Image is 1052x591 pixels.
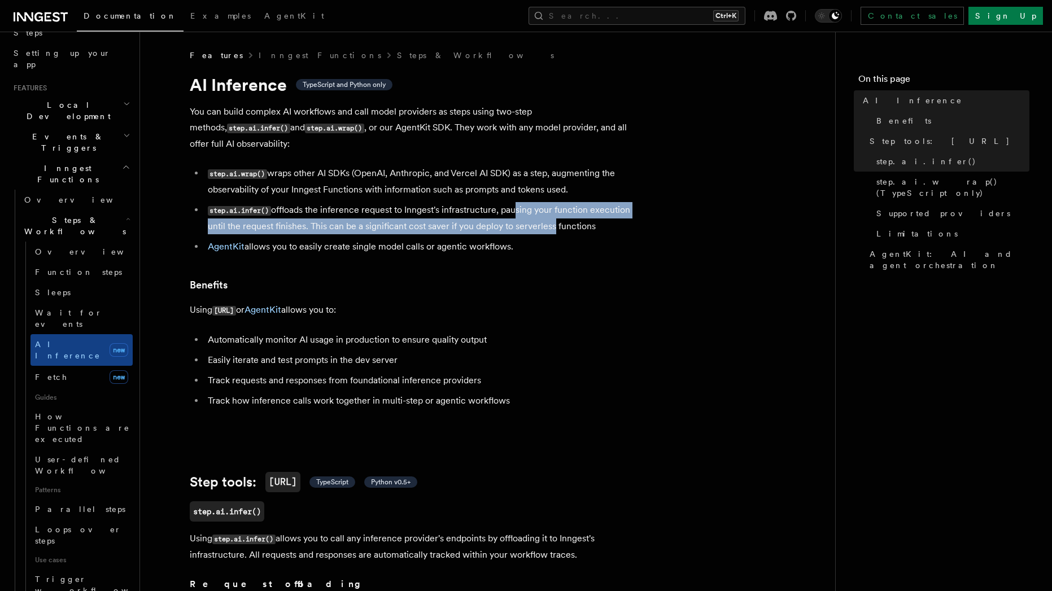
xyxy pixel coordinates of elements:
li: wraps other AI SDKs (OpenAI, Anthropic, and Vercel AI SDK) as a step, augmenting the observabilit... [204,165,641,198]
a: Limitations [872,224,1029,244]
a: Fetchnew [30,366,133,388]
a: Parallel steps [30,499,133,519]
span: User-defined Workflows [35,455,137,475]
a: AgentKit: AI and agent orchestration [865,244,1029,275]
a: Steps & Workflows [397,50,554,61]
a: AgentKit [257,3,331,30]
span: Step tools: [URL] [870,135,1010,147]
li: Track requests and responses from foundational inference providers [204,373,641,388]
li: Easily iterate and test prompts in the dev server [204,352,641,368]
p: Using or allows you to: [190,302,641,318]
span: step.ai.infer() [876,156,976,167]
a: Sleeps [30,282,133,303]
a: Benefits [190,277,228,293]
span: Examples [190,11,251,20]
h4: On this page [858,72,1029,90]
span: AgentKit: AI and agent orchestration [870,248,1029,271]
span: Local Development [9,99,123,122]
p: Using allows you to call any inference provider's endpoints by offloading it to Inngest's infrast... [190,531,641,563]
span: Parallel steps [35,505,125,514]
span: Features [190,50,243,61]
span: new [110,370,128,384]
a: Step tools: [URL] [865,131,1029,151]
p: You can build complex AI workflows and call model providers as steps using two-step methods, and ... [190,104,641,152]
span: Python v0.5+ [371,478,411,487]
span: Limitations [876,228,958,239]
span: TypeScript and Python only [303,80,386,89]
kbd: Ctrl+K [713,10,739,21]
span: Features [9,84,47,93]
button: Inngest Functions [9,158,133,190]
span: Steps & Workflows [20,214,126,237]
li: allows you to easily create single model calls or agentic workflows. [204,239,641,255]
a: How Functions are executed [30,406,133,449]
strong: Request offloading [190,579,369,589]
a: Step tools:[URL] TypeScript Python v0.5+ [190,472,417,492]
a: Documentation [77,3,184,32]
a: Overview [30,242,133,262]
a: Supported providers [872,203,1029,224]
span: TypeScript [316,478,348,487]
span: Loops over steps [35,525,121,545]
span: Setting up your app [14,49,111,69]
li: Track how inference calls work together in multi-step or agentic workflows [204,393,641,409]
button: Toggle dark mode [815,9,842,23]
a: Overview [20,190,133,210]
button: Search...Ctrl+K [529,7,745,25]
code: step.ai.wrap() [208,169,267,179]
li: offloads the inference request to Inngest's infrastructure, pausing your function execution until... [204,202,641,234]
span: Overview [24,195,141,204]
span: new [110,343,128,357]
span: Patterns [30,481,133,499]
button: Steps & Workflows [20,210,133,242]
a: AI Inference [858,90,1029,111]
button: Events & Triggers [9,126,133,158]
code: [URL] [265,472,300,492]
h1: AI Inference [190,75,641,95]
a: Examples [184,3,257,30]
span: Benefits [876,115,931,126]
span: Guides [30,388,133,406]
span: Fetch [35,373,68,382]
a: AgentKit [245,304,281,315]
a: step.ai.infer() [872,151,1029,172]
a: Setting up your app [9,43,133,75]
span: Function steps [35,268,122,277]
a: Sign Up [968,7,1043,25]
a: User-defined Workflows [30,449,133,481]
a: step.ai.infer() [190,501,264,522]
a: Contact sales [861,7,964,25]
a: Wait for events [30,303,133,334]
a: AgentKit [208,241,245,252]
code: step.ai.wrap() [305,124,364,133]
span: AI Inference [35,340,101,360]
span: Sleeps [35,288,71,297]
button: Local Development [9,95,133,126]
span: Overview [35,247,151,256]
a: step.ai.wrap() (TypeScript only) [872,172,1029,203]
span: Use cases [30,551,133,569]
span: AI Inference [863,95,962,106]
a: Function steps [30,262,133,282]
a: Inngest Functions [259,50,381,61]
a: Benefits [872,111,1029,131]
code: step.ai.infer() [212,535,276,544]
span: Supported providers [876,208,1010,219]
span: Wait for events [35,308,102,329]
span: step.ai.wrap() (TypeScript only) [876,176,1029,199]
a: AI Inferencenew [30,334,133,366]
span: How Functions are executed [35,412,130,444]
a: Loops over steps [30,519,133,551]
span: AgentKit [264,11,324,20]
span: Inngest Functions [9,163,122,185]
code: step.ai.infer() [227,124,290,133]
span: Events & Triggers [9,131,123,154]
span: Documentation [84,11,177,20]
li: Automatically monitor AI usage in production to ensure quality output [204,332,641,348]
code: [URL] [212,306,236,316]
code: step.ai.infer() [208,206,271,216]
